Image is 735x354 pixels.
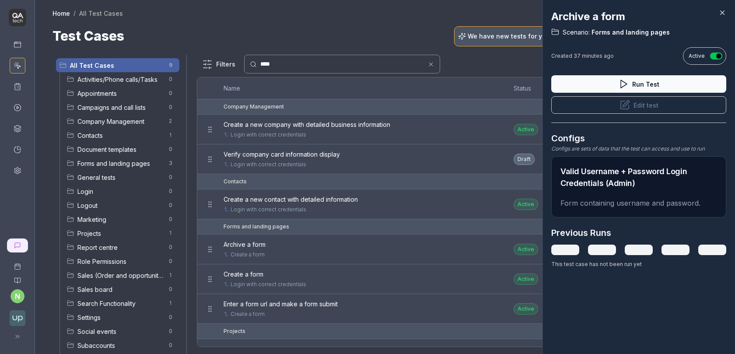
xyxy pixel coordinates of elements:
[551,52,614,60] div: Created
[551,96,726,114] button: Edit test
[551,260,726,268] div: This test case has not been run yet
[689,52,705,60] span: Active
[590,28,670,37] span: Forms and landing pages
[551,132,726,145] h3: Configs
[551,145,726,153] div: Configs are sets of data that the test can access and use to run
[560,198,717,208] p: Form containing username and password.
[551,226,611,239] h3: Previous Runs
[563,28,590,37] span: Scenario:
[551,75,726,93] button: Run Test
[551,9,726,25] h2: Archive a form
[574,53,614,59] time: 37 minutes ago
[560,165,717,189] h2: Valid Username + Password Login Credentials (Admin)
